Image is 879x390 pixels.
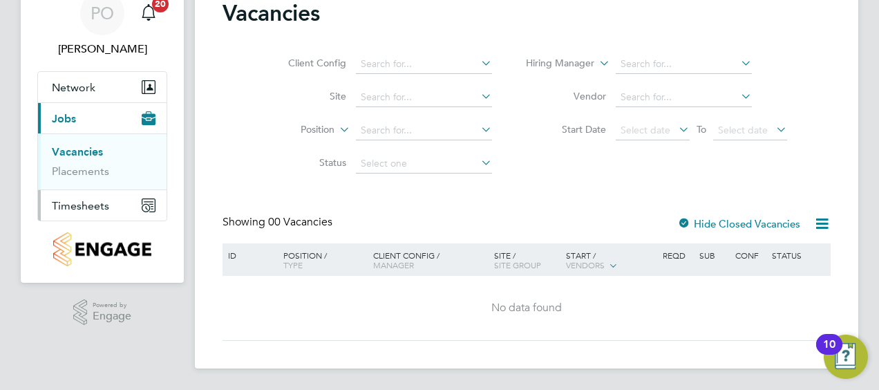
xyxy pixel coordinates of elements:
[373,259,414,270] span: Manager
[93,299,131,311] span: Powered by
[38,133,167,189] div: Jobs
[52,199,109,212] span: Timesheets
[356,88,492,107] input: Search for...
[73,299,132,326] a: Powered byEngage
[696,243,732,267] div: Sub
[356,55,492,74] input: Search for...
[823,344,835,362] div: 10
[267,156,346,169] label: Status
[356,154,492,174] input: Select one
[52,165,109,178] a: Placements
[52,145,103,158] a: Vacancies
[225,243,273,267] div: ID
[255,123,334,137] label: Position
[93,310,131,322] span: Engage
[273,243,370,277] div: Position /
[223,215,335,230] div: Showing
[53,232,151,266] img: countryside-properties-logo-retina.png
[718,124,768,136] span: Select date
[283,259,303,270] span: Type
[38,72,167,102] button: Network
[37,232,167,266] a: Go to home page
[356,121,492,140] input: Search for...
[616,55,752,74] input: Search for...
[566,259,605,270] span: Vendors
[616,88,752,107] input: Search for...
[527,90,606,102] label: Vendor
[563,243,659,278] div: Start /
[515,57,594,71] label: Hiring Manager
[692,120,710,138] span: To
[370,243,491,277] div: Client Config /
[52,81,95,94] span: Network
[824,335,868,379] button: Open Resource Center, 10 new notifications
[527,123,606,136] label: Start Date
[268,215,332,229] span: 00 Vacancies
[91,4,114,22] span: PO
[768,243,829,267] div: Status
[732,243,768,267] div: Conf
[491,243,563,277] div: Site /
[38,190,167,221] button: Timesheets
[225,301,829,315] div: No data found
[267,57,346,69] label: Client Config
[38,103,167,133] button: Jobs
[494,259,541,270] span: Site Group
[659,243,695,267] div: Reqd
[52,112,76,125] span: Jobs
[621,124,670,136] span: Select date
[37,41,167,57] span: Paul O'Keeffe
[267,90,346,102] label: Site
[677,217,800,230] label: Hide Closed Vacancies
